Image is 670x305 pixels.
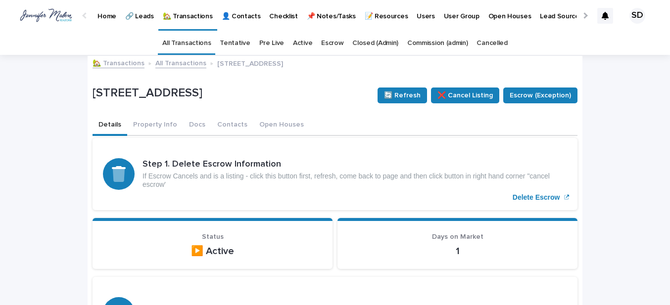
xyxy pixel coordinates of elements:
a: Tentative [220,32,250,55]
a: Pre Live [259,32,285,55]
p: Delete Escrow [513,193,560,202]
img: wuAGYP89SDOeM5CITrc5 [20,6,72,26]
span: Days on Market [432,233,483,240]
h3: Step 1. Delete Escrow Information [143,159,567,170]
div: SD [629,8,645,24]
a: Closed (Admin) [352,32,398,55]
a: Commission (admin) [407,32,468,55]
a: 🏡 Transactions [93,57,144,68]
p: [STREET_ADDRESS] [93,86,370,100]
a: All Transactions [162,32,211,55]
button: Escrow (Exception) [503,87,577,103]
button: Contacts [211,115,253,136]
span: Status [202,233,224,240]
span: 🔄 Refresh [384,90,421,100]
a: Delete Escrow [93,138,577,210]
button: Open Houses [253,115,310,136]
a: Active [293,32,312,55]
p: If Escrow Cancels and is a listing - click this button first, refresh, come back to page and then... [143,172,567,189]
p: [STREET_ADDRESS] [217,57,283,68]
button: Details [93,115,127,136]
a: All Transactions [155,57,206,68]
a: Escrow [321,32,343,55]
button: ❌ Cancel Listing [431,87,499,103]
a: Cancelled [477,32,507,55]
p: ▶️ Active [104,245,321,257]
span: ❌ Cancel Listing [437,90,493,100]
p: 1 [349,245,566,257]
button: Docs [183,115,211,136]
span: Escrow (Exception) [510,90,571,100]
button: Property Info [127,115,183,136]
button: 🔄 Refresh [378,87,427,103]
